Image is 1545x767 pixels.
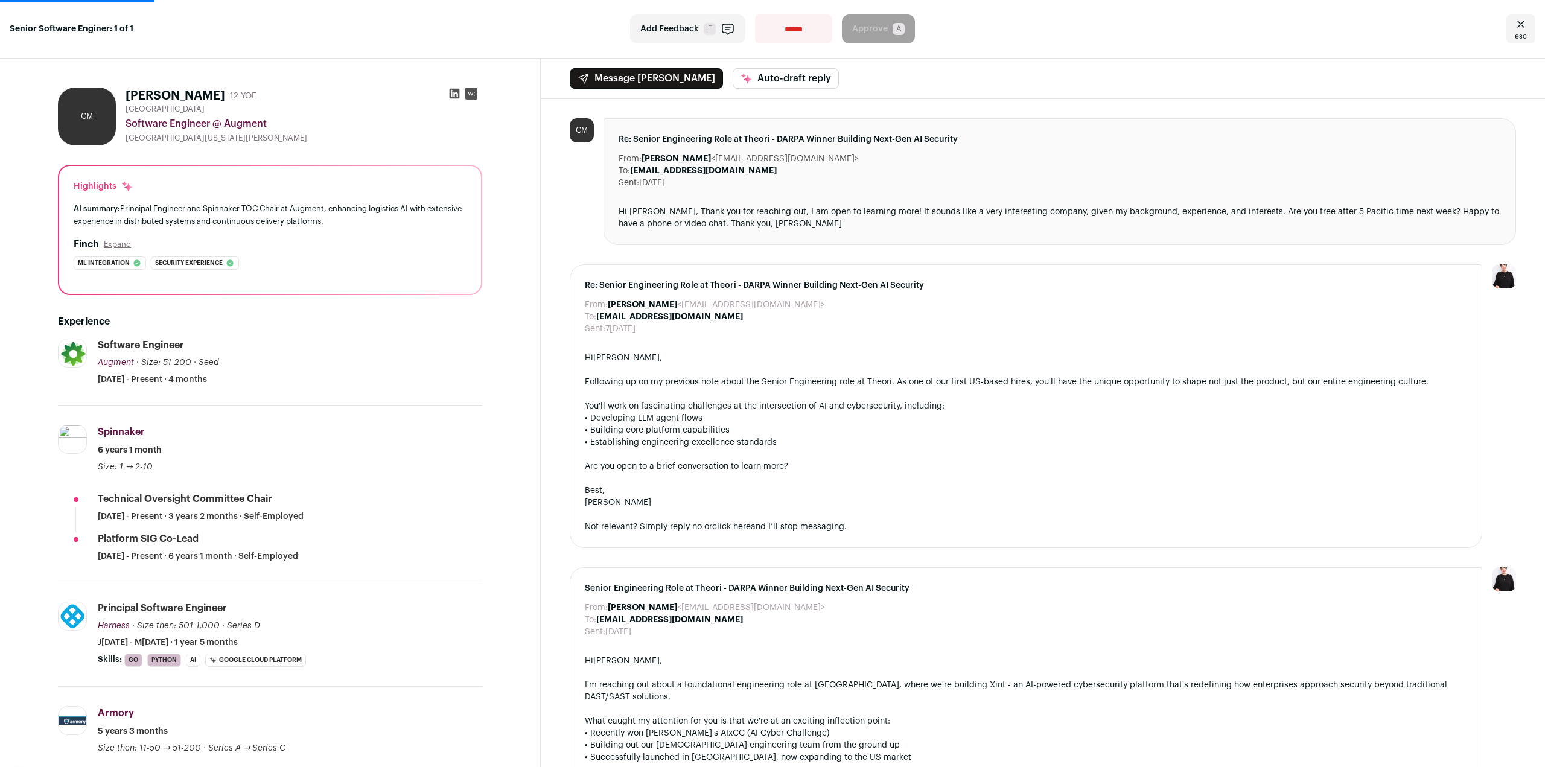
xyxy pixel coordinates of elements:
[98,358,134,367] span: Augment
[98,444,162,456] span: 6 years 1 month
[605,323,636,335] dd: 7[DATE]
[58,314,482,329] h2: Experience
[619,206,1501,230] div: Hi [PERSON_NAME], Thank you for reaching out, I am open to learning more! It sounds like a very i...
[155,257,223,269] span: Security experience
[619,133,1501,145] span: Re: Senior Engineering Role at Theori - DARPA Winner Building Next-Gen AI Security
[222,620,225,632] span: ·
[608,299,825,311] dd: <[EMAIL_ADDRESS][DOMAIN_NAME]>
[136,358,191,367] span: · Size: 51-200
[98,708,134,718] span: Armory
[585,311,596,323] dt: To:
[205,654,306,667] li: Google Cloud Platform
[227,622,260,630] span: Series D
[59,716,86,725] img: f197fe50c484651533a12c5803c0a723dc540a4eec483d65bf85d7eafc2bf485.jpg
[132,622,220,630] span: · Size then: 501-1,000
[619,177,639,189] dt: Sent:
[186,654,200,667] li: AI
[208,744,286,753] span: Series A → Series C
[98,374,207,386] span: [DATE] - Present · 4 months
[733,68,839,89] button: Auto-draft reply
[585,626,605,638] dt: Sent:
[630,167,777,175] b: [EMAIL_ADDRESS][DOMAIN_NAME]
[98,427,145,437] span: Spinnaker
[619,153,642,165] dt: From:
[203,742,206,754] span: ·
[585,323,605,335] dt: Sent:
[704,23,716,35] span: F
[78,257,130,269] span: Ml integration
[59,602,86,630] img: 7dbc3122cba616c94de61bcd77978a19fe386023b6494b7ffc882e98acb5204a.jpg
[596,313,743,321] b: [EMAIL_ADDRESS][DOMAIN_NAME]
[608,603,677,612] b: [PERSON_NAME]
[1492,567,1516,591] img: 9240684-medium_jpg
[98,622,130,630] span: Harness
[58,88,116,145] div: CM
[1492,264,1516,288] img: 9240684-medium_jpg
[630,14,745,43] button: Add Feedback F
[126,88,225,104] h1: [PERSON_NAME]
[608,301,677,309] b: [PERSON_NAME]
[59,425,86,453] img: bf33add4ecc87036fe07bb92b92415c7d4898ac4ee6ec764e0136d7866526abe.svg
[712,523,751,531] a: click here
[98,550,298,562] span: [DATE] - Present · 6 years 1 month · Self-Employed
[98,463,153,471] span: Size: 1 → 2-10
[126,104,205,114] span: [GEOGRAPHIC_DATA]
[98,744,201,753] span: Size then: 11-50 → 51-200
[642,153,859,165] dd: <[EMAIL_ADDRESS][DOMAIN_NAME]>
[585,614,596,626] dt: To:
[126,133,482,143] div: [GEOGRAPHIC_DATA][US_STATE][PERSON_NAME]
[605,626,631,638] dd: [DATE]
[596,616,743,624] b: [EMAIL_ADDRESS][DOMAIN_NAME]
[104,240,131,249] button: Expand
[98,725,168,737] span: 5 years 3 months
[59,339,86,368] img: f748c0f2ca4ca32041944bb4c83a788e2f40adfd294d343070ecd5e1186ecfcf.jpg
[74,237,99,252] h2: Finch
[98,339,184,352] div: Software Engineer
[585,602,608,614] dt: From:
[585,279,1467,291] span: Re: Senior Engineering Role at Theori - DARPA Winner Building Next-Gen AI Security
[585,299,608,311] dt: From:
[74,180,133,193] div: Highlights
[10,23,133,35] strong: Senior Software Enginer: 1 of 1
[98,654,122,666] span: Skills:
[194,357,196,369] span: ·
[585,352,1467,533] div: Hi[PERSON_NAME], Following up on my previous note about the Senior Engineering role at Theori. As...
[124,654,142,667] li: Go
[98,637,238,649] span: J[DATE] - M[DATE] · 1 year 5 months
[230,90,256,102] div: 12 YOE
[639,177,665,189] dd: [DATE]
[585,582,1467,594] span: Senior Engineering Role at Theori - DARPA Winner Building Next-Gen AI Security
[98,532,199,546] div: Platform SIG Co-Lead
[98,492,272,506] div: Technical Oversight Committee Chair
[608,602,825,614] dd: <[EMAIL_ADDRESS][DOMAIN_NAME]>
[98,602,227,615] div: Principal Software Engineer
[642,154,711,163] b: [PERSON_NAME]
[640,23,699,35] span: Add Feedback
[74,205,120,212] span: AI summary:
[570,68,723,89] button: Message [PERSON_NAME]
[74,202,467,228] div: Principal Engineer and Spinnaker TOC Chair at Augment, enhancing logistics AI with extensive expe...
[98,511,304,523] span: [DATE] - Present · 3 years 2 months · Self-Employed
[619,165,630,177] dt: To:
[1506,14,1535,43] a: Close
[570,118,594,142] div: CM
[199,358,219,367] span: Seed
[126,116,482,131] div: Software Engineer @ Augment
[1515,31,1527,41] span: esc
[147,654,181,667] li: Python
